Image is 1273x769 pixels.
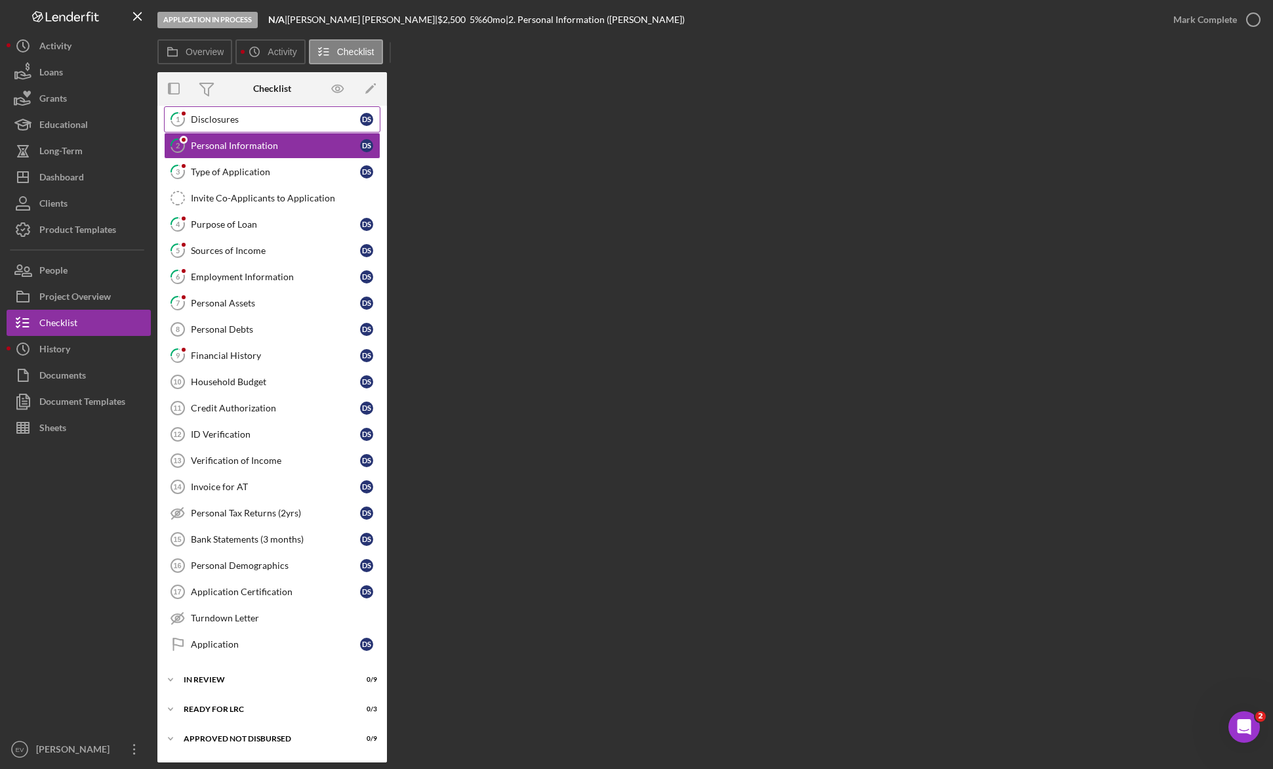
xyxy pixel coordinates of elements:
[39,59,63,89] div: Loans
[176,115,180,123] tspan: 1
[437,14,466,25] span: $2,500
[309,39,383,64] button: Checklist
[287,14,437,25] div: [PERSON_NAME] [PERSON_NAME] |
[360,218,373,231] div: D S
[173,483,182,491] tspan: 14
[191,403,360,413] div: Credit Authorization
[253,83,291,94] div: Checklist
[10,296,252,348] div: Ellie says…
[39,388,125,418] div: Document Templates
[360,480,373,493] div: D S
[164,552,380,579] a: 16Personal DemographicsDS
[191,193,380,203] div: Invite Co-Applicants to Application
[21,181,205,245] div: I'm so sorry that you are experiencing the issue! Can you let me know which sheets tab you were w...
[191,639,360,650] div: Application
[164,421,380,447] a: 12ID VerificationDS
[360,375,373,388] div: D S
[360,113,373,126] div: D S
[37,7,58,28] img: Profile image for Christina
[41,419,52,430] button: Gif picker
[7,388,151,415] button: Document Templates
[184,676,344,684] div: In Review
[7,336,151,362] button: History
[191,455,360,466] div: Verification of Income
[21,265,205,278] div: [PERSON_NAME]
[354,705,377,713] div: 0 / 3
[191,377,360,387] div: Household Budget
[176,167,180,176] tspan: 3
[39,217,116,246] div: Product Templates
[186,47,224,57] label: Overview
[7,85,151,112] a: Grants
[1173,7,1237,33] div: Mark Complete
[164,185,380,211] a: Invite Co-Applicants to Application
[9,5,33,30] button: go back
[7,257,151,283] button: People
[58,304,241,329] div: Hi [PERSON_NAME], thanks for your message. Yes - the "Credit Memo" tab.
[191,350,360,361] div: Financial History
[360,638,373,651] div: D S
[191,534,360,545] div: Bank Statements (3 months)
[184,705,344,713] div: Ready for LRC
[173,535,181,543] tspan: 15
[360,139,373,152] div: D S
[176,325,180,333] tspan: 8
[360,559,373,572] div: D S
[360,165,373,178] div: D S
[54,58,176,68] strong: Edit a Client's Checklist
[164,316,380,343] a: 8Personal DebtsDS
[20,419,31,430] button: Emoji picker
[7,190,151,217] a: Clients
[506,14,685,25] div: | 2. Personal Information ([PERSON_NAME])
[164,605,380,631] a: Turndown Letter
[164,159,380,185] a: 3Type of ApplicationDS
[39,112,88,141] div: Educational
[191,587,360,597] div: Application Certification
[39,126,52,139] img: Profile image for Christina
[47,296,252,337] div: Hi [PERSON_NAME], thanks for your message. Yes - the "Credit Memo" tab.
[360,454,373,467] div: D S
[39,336,70,365] div: History
[164,500,380,526] a: Personal Tax Returns (2yrs)DS
[191,167,360,177] div: Type of Application
[39,415,66,444] div: Sheets
[7,112,151,138] a: Educational
[21,162,205,175] div: Hi [PERSON_NAME],
[173,588,181,596] tspan: 17
[360,270,373,283] div: D S
[164,395,380,421] a: 11Credit AuthorizationDS
[91,91,214,102] span: More in the Help Center
[39,85,67,115] div: Grants
[235,39,305,64] button: Activity
[7,138,151,164] button: Long-Term
[164,526,380,552] a: 15Bank Statements (3 months)DS
[354,735,377,743] div: 0 / 9
[191,324,360,335] div: Personal Debts
[7,736,151,762] button: EV[PERSON_NAME]
[1228,711,1260,743] iframe: Intercom live chat
[56,128,130,137] b: [PERSON_NAME]
[1255,711,1266,722] span: 2
[205,5,230,30] button: Home
[164,238,380,264] a: 5Sources of IncomeDS
[164,474,380,500] a: 14Invoice for ATDS
[7,33,151,59] button: Activity
[360,507,373,520] div: D S
[184,735,344,743] div: Approved Not Disbursed
[191,560,360,571] div: Personal Demographics
[164,211,380,238] a: 4Purpose of LoanDS
[360,402,373,415] div: D S
[7,283,151,310] button: Project Overview
[470,14,482,25] div: 5 %
[164,369,380,395] a: 10Household BudgetDS
[7,217,151,243] button: Product Templates
[176,351,180,360] tspan: 9
[337,47,374,57] label: Checklist
[360,244,373,257] div: D S
[1160,7,1266,33] button: Mark Complete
